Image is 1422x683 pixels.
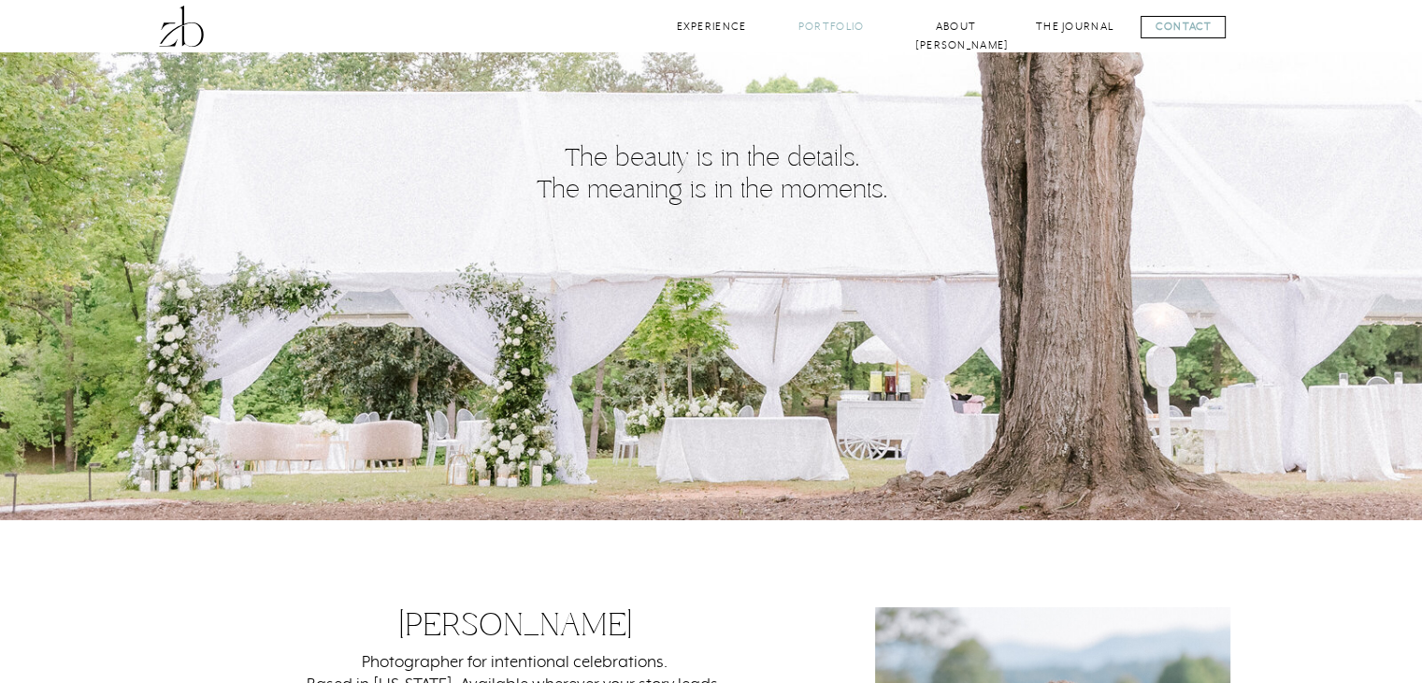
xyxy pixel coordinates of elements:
[1035,18,1115,36] a: The Journal
[915,18,998,36] a: About [PERSON_NAME]
[461,144,963,211] p: The beauty is in the details. The meaning is in the moments.
[794,18,869,36] a: Portfolio
[674,18,750,36] a: Experience
[310,607,721,650] h3: [PERSON_NAME]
